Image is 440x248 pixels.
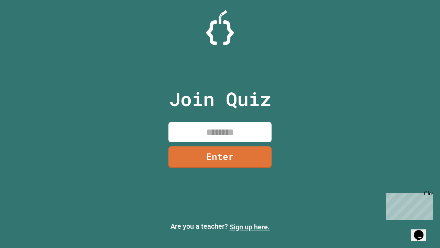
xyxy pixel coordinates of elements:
a: Enter [168,146,272,168]
p: Are you a teacher? [5,221,434,232]
iframe: chat widget [411,220,433,241]
img: Logo.svg [206,10,234,45]
iframe: chat widget [383,190,433,220]
a: Sign up here. [230,223,270,231]
div: Chat with us now!Close [3,3,47,44]
p: Join Quiz [169,85,271,113]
